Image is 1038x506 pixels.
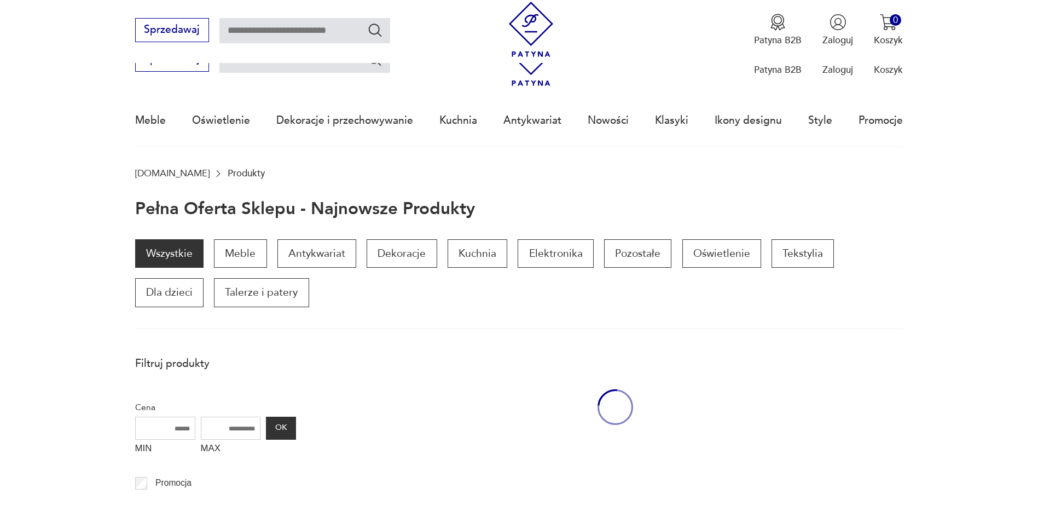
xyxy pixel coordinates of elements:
label: MAX [201,440,261,461]
p: Zaloguj [822,34,853,47]
button: Patyna B2B [754,14,802,47]
a: Dekoracje [367,239,437,268]
p: Promocja [155,476,192,490]
button: OK [266,417,295,440]
a: Klasyki [655,95,688,146]
a: Dekoracje i przechowywanie [276,95,413,146]
img: Patyna - sklep z meblami i dekoracjami vintage [503,2,559,57]
a: Ikony designu [715,95,782,146]
p: Patyna B2B [754,34,802,47]
a: Elektronika [518,239,593,268]
a: Oświetlenie [682,239,761,268]
a: Antykwariat [277,239,356,268]
p: Koszyk [874,64,903,76]
p: Koszyk [874,34,903,47]
button: 0Koszyk [874,14,903,47]
img: Ikona medalu [769,14,786,31]
button: Sprzedawaj [135,18,209,42]
h1: Pełna oferta sklepu - najnowsze produkty [135,200,475,219]
a: Talerze i patery [214,278,309,307]
a: Ikona medaluPatyna B2B [754,14,802,47]
button: Szukaj [367,22,383,38]
a: [DOMAIN_NAME] [135,168,210,179]
div: oval-loading [598,350,633,464]
label: MIN [135,440,195,461]
a: Meble [135,95,166,146]
a: Dla dzieci [135,278,204,307]
a: Antykwariat [503,95,561,146]
p: Patyna B2B [754,64,802,76]
a: Kuchnia [439,95,477,146]
p: Filtruj produkty [135,357,296,371]
a: Sprzedawaj [135,26,209,35]
p: Produkty [228,168,265,179]
p: Cena [135,400,296,415]
a: Meble [214,239,266,268]
a: Wszystkie [135,239,204,268]
a: Kuchnia [448,239,507,268]
a: Pozostałe [604,239,671,268]
a: Style [808,95,832,146]
a: Tekstylia [772,239,834,268]
a: Sprzedawaj [135,56,209,65]
img: Ikona koszyka [880,14,897,31]
button: Szukaj [367,51,383,67]
img: Ikonka użytkownika [830,14,846,31]
a: Nowości [588,95,629,146]
div: 0 [890,14,901,26]
a: Oświetlenie [192,95,250,146]
button: Zaloguj [822,14,853,47]
p: Zaloguj [822,64,853,76]
a: Promocje [859,95,903,146]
